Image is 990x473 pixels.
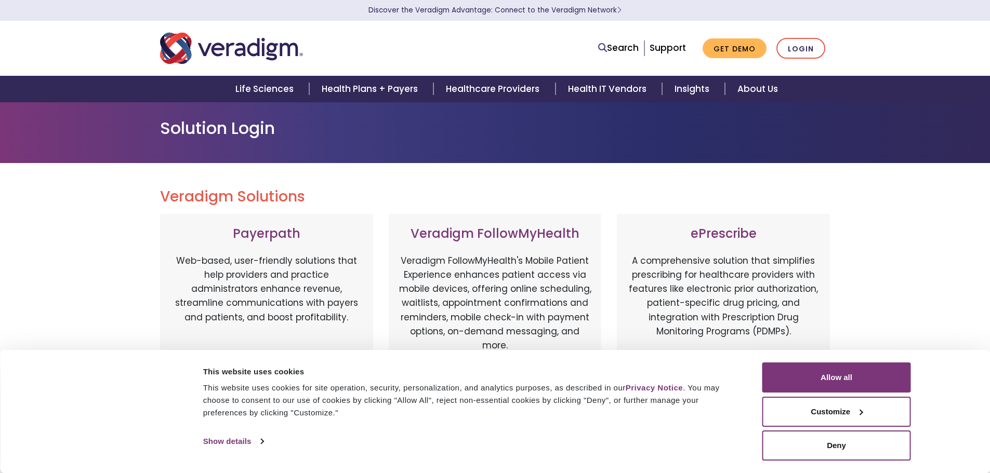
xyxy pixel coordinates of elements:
a: Life Sciences [223,76,309,102]
a: Healthcare Providers [433,76,555,102]
a: Get Demo [703,38,767,59]
a: Insights [662,76,725,102]
a: About Us [725,76,790,102]
a: Discover the Veradigm Advantage: Connect to the Veradigm NetworkLearn More [368,5,622,15]
p: Web-based, user-friendly solutions that help providers and practice administrators enhance revenu... [170,254,363,363]
img: Veradigm logo [160,31,303,65]
div: This website uses cookies [203,366,739,378]
div: This website uses cookies for site operation, security, personalization, and analytics purposes, ... [203,382,739,419]
a: Privacy Notice [626,383,683,392]
h3: Payerpath [170,226,363,241]
h3: Veradigm FollowMyHealth [399,226,591,241]
span: Learn More [617,5,622,15]
h1: Solution Login [160,118,830,138]
a: Health Plans + Payers [309,76,433,102]
a: Show details [203,434,263,449]
p: A comprehensive solution that simplifies prescribing for healthcare providers with features like ... [627,254,820,363]
a: Support [650,42,686,54]
h2: Veradigm Solutions [160,188,830,206]
button: Customize [762,397,911,427]
a: Login [776,38,825,59]
a: Search [598,41,639,55]
p: Veradigm FollowMyHealth's Mobile Patient Experience enhances patient access via mobile devices, o... [399,254,591,353]
button: Allow all [762,362,911,393]
a: Health IT Vendors [556,76,662,102]
button: Deny [762,430,911,461]
h3: ePrescribe [627,226,820,241]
